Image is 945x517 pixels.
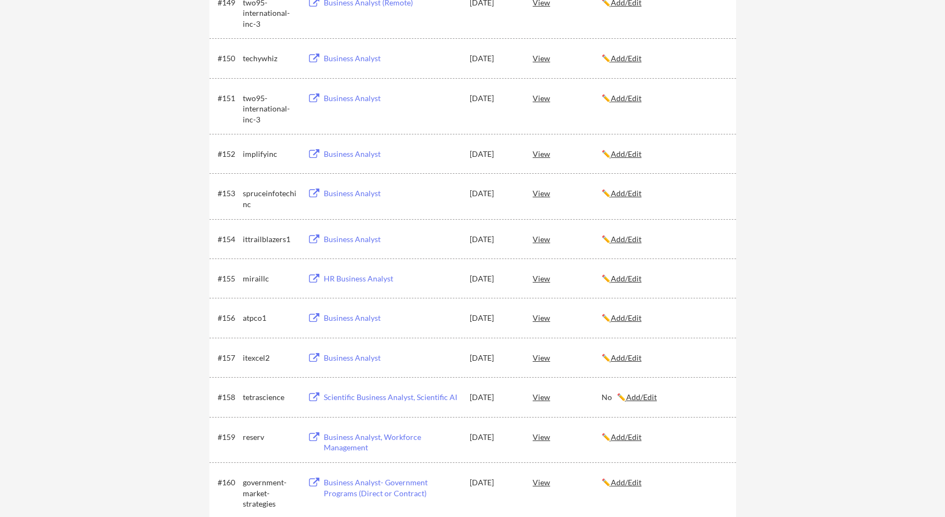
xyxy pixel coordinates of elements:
[533,144,602,163] div: View
[533,472,602,492] div: View
[324,477,459,498] div: Business Analyst- Government Programs (Direct or Contract)
[218,234,239,245] div: #154
[602,93,726,104] div: ✏️
[243,53,297,64] div: techywhiz
[324,188,459,199] div: Business Analyst
[243,93,297,125] div: two95-international-inc-3
[533,387,602,407] div: View
[533,183,602,203] div: View
[218,149,239,160] div: #152
[533,88,602,108] div: View
[218,93,239,104] div: #151
[470,149,518,160] div: [DATE]
[324,313,459,324] div: Business Analyst
[602,149,726,160] div: ✏️
[602,477,726,488] div: ✏️
[324,273,459,284] div: HR Business Analyst
[602,432,726,443] div: ✏️
[470,352,518,363] div: [DATE]
[602,188,726,199] div: ✏️
[611,234,641,244] u: Add/Edit
[611,274,641,283] u: Add/Edit
[243,273,297,284] div: miraillc
[470,477,518,488] div: [DATE]
[243,352,297,363] div: itexcel2
[243,313,297,324] div: atpco1
[602,53,726,64] div: ✏️
[243,234,297,245] div: ittrailblazers1
[602,352,726,363] div: ✏️
[218,313,239,324] div: #156
[470,432,518,443] div: [DATE]
[533,48,602,68] div: View
[611,478,641,487] u: Add/Edit
[470,53,518,64] div: [DATE]
[533,348,602,367] div: View
[611,93,641,103] u: Add/Edit
[611,54,641,63] u: Add/Edit
[611,313,641,322] u: Add/Edit
[243,188,297,209] div: spruceinfotechinc
[243,392,297,403] div: tetrascience
[611,149,641,158] u: Add/Edit
[218,432,239,443] div: #159
[602,234,726,245] div: ✏️
[218,53,239,64] div: #150
[602,392,726,403] div: No ✏️
[470,313,518,324] div: [DATE]
[470,234,518,245] div: [DATE]
[611,189,641,198] u: Add/Edit
[611,432,641,442] u: Add/Edit
[218,392,239,403] div: #158
[470,93,518,104] div: [DATE]
[218,477,239,488] div: #160
[324,352,459,363] div: Business Analyst
[243,149,297,160] div: implifyinc
[626,392,657,402] u: Add/Edit
[218,273,239,284] div: #155
[218,188,239,199] div: #153
[602,273,726,284] div: ✏️
[324,432,459,453] div: Business Analyst, Workforce Management
[533,268,602,288] div: View
[324,53,459,64] div: Business Analyst
[533,308,602,327] div: View
[324,234,459,245] div: Business Analyst
[324,93,459,104] div: Business Analyst
[602,313,726,324] div: ✏️
[470,273,518,284] div: [DATE]
[470,188,518,199] div: [DATE]
[470,392,518,403] div: [DATE]
[324,149,459,160] div: Business Analyst
[243,477,297,509] div: government-market-strategies
[324,392,459,403] div: Scientific Business Analyst, Scientific AI
[533,427,602,446] div: View
[243,432,297,443] div: reserv
[533,229,602,249] div: View
[218,352,239,363] div: #157
[611,353,641,362] u: Add/Edit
